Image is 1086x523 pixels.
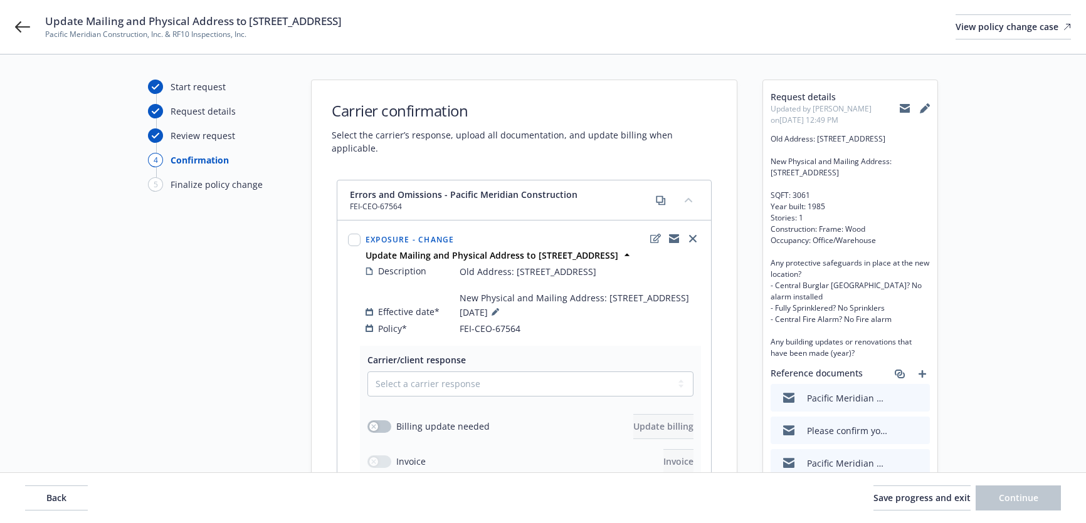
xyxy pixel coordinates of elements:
[771,133,930,359] span: Old Address: [STREET_ADDRESS] New Physical and Mailing Address: [STREET_ADDRESS] SQFT: 3061 Year ...
[171,153,229,167] div: Confirmation
[653,193,668,208] a: copy
[350,201,577,212] span: FEI-CEO-67564
[378,264,426,277] span: Description
[914,457,925,470] button: preview file
[366,234,454,245] span: Exposure - Change
[171,129,235,142] div: Review request
[914,424,925,437] button: preview file
[873,485,971,510] button: Save progress and exit
[956,14,1071,39] a: View policy change case
[332,128,717,155] span: Select the carrier’s response, upload all documentation, and update billing when applicable.
[46,492,66,504] span: Back
[685,231,700,246] a: close
[45,14,342,29] span: Update Mailing and Physical Address to [STREET_ADDRESS]
[350,188,577,201] span: Errors and Omissions - Pacific Meridian Construction
[332,100,717,121] h1: Carrier confirmation
[892,366,907,381] a: associate
[460,265,689,304] span: Old Address: [STREET_ADDRESS] New Physical and Mailing Address: [STREET_ADDRESS]
[894,457,904,470] button: download file
[396,455,426,468] span: Invoice
[807,424,888,437] div: Please confirm you have terminated your leases at the locations we will be removing | Pacific Mer...
[45,29,342,40] span: Pacific Meridian Construction, Inc. & RF10 Inspections, Inc.
[396,420,490,433] span: Billing update needed
[663,455,693,467] span: Invoice
[633,414,693,439] button: Update billing
[171,178,263,191] div: Finalize policy change
[148,177,163,192] div: 5
[171,105,236,118] div: Request details
[337,180,711,220] div: Errors and Omissions - Pacific Meridian ConstructionFEI-CEO-67564copycollapse content
[366,249,618,261] strong: Update Mailing and Physical Address to [STREET_ADDRESS]
[663,449,693,474] button: Invoice
[999,492,1038,504] span: Continue
[667,231,682,246] a: copyLogging
[976,485,1061,510] button: Continue
[807,391,888,405] div: Pacific Meridian Construction, Inc. & RF10 Inspections, Inc. - Update Mailing and Physical Addres...
[915,366,930,381] a: add
[367,354,466,366] span: Carrier/client response
[771,90,900,103] span: Request details
[648,231,663,246] a: edit
[956,15,1071,39] div: View policy change case
[678,190,699,210] button: collapse content
[460,304,503,319] span: [DATE]
[633,420,693,432] span: Update billing
[25,485,88,510] button: Back
[378,322,407,335] span: Policy*
[771,103,900,126] span: Updated by [PERSON_NAME] on [DATE] 12:49 PM
[171,80,226,93] div: Start request
[914,391,925,405] button: preview file
[771,366,863,381] span: Reference documents
[807,457,888,470] div: Pacific Meridian Construction, Inc. - Update Mailing and Physical Address to [STREET_ADDRESS]
[894,424,904,437] button: download file
[460,322,520,335] span: FEI-CEO-67564
[148,153,163,167] div: 4
[873,492,971,504] span: Save progress and exit
[894,391,904,405] button: download file
[378,305,440,318] span: Effective date*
